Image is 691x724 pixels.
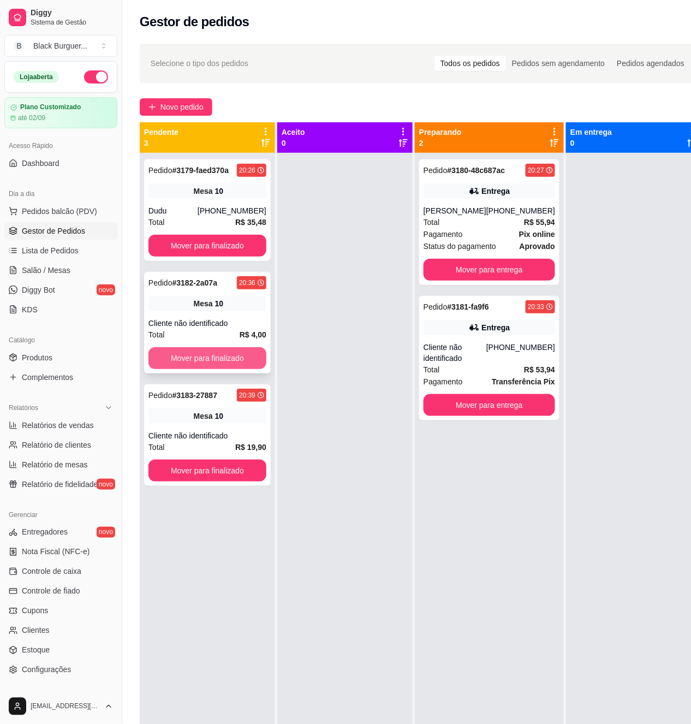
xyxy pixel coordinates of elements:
[22,284,55,295] span: Diggy Bot
[434,56,506,71] div: Todos os pedidos
[22,206,97,217] span: Pedidos balcão (PDV)
[148,318,266,329] div: Cliente não identificado
[84,70,108,84] button: Alterar Status
[14,40,25,51] span: B
[4,185,117,203] div: Dia a dia
[424,302,448,311] span: Pedido
[524,365,555,374] strong: R$ 53,94
[22,245,79,256] span: Lista de Pedidos
[4,369,117,386] a: Complementos
[4,262,117,279] a: Salão / Mesas
[235,218,266,227] strong: R$ 35,48
[424,394,555,416] button: Mover para entrega
[282,127,305,138] p: Aceito
[419,127,462,138] p: Preparando
[611,56,690,71] div: Pedidos agendados
[22,420,94,431] span: Relatórios de vendas
[148,235,266,257] button: Mover para finalizado
[4,693,117,720] button: [EMAIL_ADDRESS][DOMAIN_NAME]
[148,205,198,216] div: Dudu
[524,218,555,227] strong: R$ 55,94
[4,35,117,57] button: Select a team
[140,98,212,116] button: Novo pedido
[4,436,117,454] a: Relatório de clientes
[424,376,463,388] span: Pagamento
[148,441,165,453] span: Total
[22,606,48,616] span: Cupons
[148,216,165,228] span: Total
[4,524,117,541] a: Entregadoresnovo
[519,230,555,239] strong: Pix online
[148,430,266,441] div: Cliente não identificado
[4,222,117,240] a: Gestor de Pedidos
[4,476,117,493] a: Relatório de fidelidadenovo
[4,543,117,561] a: Nota Fiscal (NFC-e)
[22,625,50,636] span: Clientes
[240,330,266,339] strong: R$ 4,00
[198,205,266,216] div: [PHONE_NUMBER]
[194,186,213,197] span: Mesa
[4,583,117,600] a: Controle de fiado
[215,411,224,422] div: 10
[4,203,117,220] button: Pedidos balcão (PDV)
[239,391,255,400] div: 20:39
[22,664,71,675] span: Configurações
[528,166,544,175] div: 20:27
[31,702,100,711] span: [EMAIL_ADDRESS][DOMAIN_NAME]
[33,40,87,51] div: Black Burguer ...
[4,301,117,318] a: KDS
[424,216,440,228] span: Total
[22,225,85,236] span: Gestor de Pedidos
[22,527,68,538] span: Entregadores
[148,460,266,482] button: Mover para finalizado
[424,364,440,376] span: Total
[4,4,117,31] a: DiggySistema de Gestão
[22,547,90,557] span: Nota Fiscal (NFC-e)
[4,622,117,639] a: Clientes
[528,302,544,311] div: 20:33
[424,342,486,364] div: Cliente não identificado
[4,506,117,524] div: Gerenciar
[4,349,117,366] a: Produtos
[4,661,117,679] a: Configurações
[22,440,91,450] span: Relatório de clientes
[148,347,266,369] button: Mover para finalizado
[9,403,38,412] span: Relatórios
[22,459,88,470] span: Relatório de mesas
[239,166,255,175] div: 20:26
[424,205,486,216] div: [PERSON_NAME]
[144,138,178,149] p: 3
[215,298,224,309] div: 10
[282,138,305,149] p: 0
[448,166,505,175] strong: # 3180-48c687ac
[4,642,117,659] a: Estoque
[235,443,266,452] strong: R$ 19,90
[4,456,117,473] a: Relatório de mesas
[144,127,178,138] p: Pendente
[160,101,204,113] span: Novo pedido
[31,8,113,18] span: Diggy
[482,186,510,197] div: Entrega
[4,242,117,259] a: Lista de Pedidos
[570,138,612,149] p: 0
[419,138,462,149] p: 2
[424,259,555,281] button: Mover para entrega
[22,158,59,169] span: Dashboard
[4,97,117,128] a: Plano Customizadoaté 02/09
[4,281,117,299] a: Diggy Botnovo
[148,391,172,400] span: Pedido
[520,242,555,251] strong: aprovado
[194,298,213,309] span: Mesa
[4,331,117,349] div: Catálogo
[20,103,81,111] article: Plano Customizado
[486,205,555,216] div: [PHONE_NUMBER]
[22,586,80,597] span: Controle de fiado
[172,278,218,287] strong: # 3182-2a07a
[22,566,81,577] span: Controle de caixa
[148,278,172,287] span: Pedido
[22,352,52,363] span: Produtos
[140,13,249,31] h2: Gestor de pedidos
[448,302,489,311] strong: # 3181-fa9f6
[570,127,612,138] p: Em entrega
[148,166,172,175] span: Pedido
